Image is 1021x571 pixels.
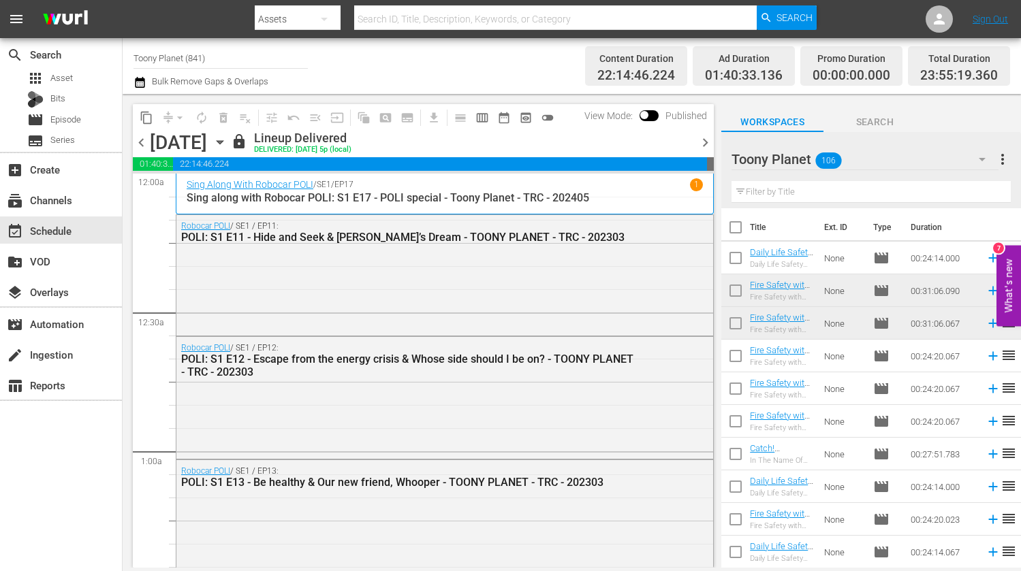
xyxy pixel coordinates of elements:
div: Bits [27,91,44,108]
a: Robocar POLI [181,343,230,353]
span: 23:55:19.360 [920,68,998,84]
span: Series [50,133,75,147]
svg: Add to Schedule [986,414,1001,429]
span: 01:40:33.136 [133,157,173,171]
td: None [819,372,867,405]
span: VOD [7,254,23,270]
span: Episode [873,413,890,429]
span: Schedule [7,223,23,240]
span: 00:04:40.640 [707,157,714,171]
span: Remove Gaps & Overlaps [157,107,191,129]
a: Sign Out [973,14,1008,25]
span: Series [27,133,44,149]
span: Day Calendar View [445,104,471,131]
span: 24 hours Lineup View is OFF [537,107,559,129]
span: preview_outlined [519,111,533,125]
div: POLI: S1 E11 - Hide and Seek & [PERSON_NAME]’s Dream - TOONY PLANET - TRC - 202303 [181,231,637,244]
td: None [819,536,867,568]
svg: Add to Schedule [986,544,1001,559]
td: 00:24:14.067 [905,536,980,568]
span: Episode [873,511,890,527]
span: Create [7,162,23,178]
span: Episode [27,112,44,128]
a: Fire Safety with [PERSON_NAME]: S1 E2 - TOONY PLANET - TRC - 202303 [750,508,813,559]
a: Fire Safety with [PERSON_NAME]: S1 E6 - TOONY PLANET - TRC - 202303 [750,280,813,331]
td: 00:24:14.000 [905,470,980,503]
span: Episode [873,478,890,495]
span: date_range_outlined [497,111,511,125]
button: Open Feedback Widget [996,245,1021,326]
span: Episode [873,315,890,331]
span: Automation [7,316,23,333]
span: reorder [1001,380,1017,396]
span: Episode [50,113,81,127]
span: lock [231,133,247,150]
span: Channels [7,193,23,209]
a: Fire Safety with [PERSON_NAME]: S1 E4 - TOONY PLANET - TRC - 202303 [750,410,813,461]
img: ans4CAIJ8jUAAAAAAAAAAAAAAAAAAAAAAAAgQb4GAAAAAAAAAAAAAAAAAAAAAAAAJMjXAAAAAAAAAAAAAAAAAAAAAAAAgAT5G... [33,3,98,35]
span: Create Search Block [375,107,396,129]
div: Fire Safety with [PERSON_NAME] [750,358,813,367]
a: Catch! Teenieping: S1 E26 - In The Name Of The Royalping! & Princess [PERSON_NAME] PLANET - TRC -... [750,443,813,535]
div: Fire Safety with [PERSON_NAME] [750,423,813,432]
a: Daily Life Safety with AMBER: S1 E1 - TOONY PLANET - TRC - 202303 [750,247,813,298]
span: Clear Lineup [234,107,256,129]
div: / SE1 / EP13: [181,466,637,489]
span: reorder [1001,510,1017,527]
th: Title [750,208,816,246]
span: Week Calendar View [471,107,493,129]
div: / SE1 / EP12: [181,343,637,378]
td: None [819,340,867,372]
div: POLI: S1 E13 - Be healthy & Our new friend, Whooper - TOONY PLANET - TRC - 202303 [181,476,637,489]
div: Lineup Delivered [254,131,351,146]
div: Toony Planet [732,140,999,178]
div: Daily Life Safety with [PERSON_NAME] [750,260,813,269]
div: Total Duration [920,49,998,68]
div: Ad Duration [705,49,783,68]
span: reorder [1001,478,1017,494]
span: Asset [50,71,73,85]
span: 00:00:00.000 [813,68,890,84]
span: Copy Lineup [136,107,157,129]
a: Robocar POLI [181,221,230,231]
span: Select an event to delete [213,107,234,129]
span: Download as CSV [418,104,445,131]
td: 00:24:20.067 [905,340,980,372]
span: Toggle to switch from Published to Draft view. [640,110,649,120]
div: In The Name Of The Royalping! & Princess [PERSON_NAME] [750,456,813,465]
span: Search [823,114,926,131]
a: Sing Along With Robocar POLI [187,179,313,190]
span: chevron_right [697,134,714,151]
div: [DATE] [150,131,207,154]
svg: Add to Schedule [986,283,1001,298]
td: None [819,438,867,470]
div: Fire Safety with [PERSON_NAME] [750,391,813,399]
svg: Add to Schedule [986,348,1001,363]
span: Refresh All Search Blocks [348,104,375,131]
td: None [819,405,867,438]
span: Asset [27,70,44,86]
a: Robocar POLI [181,466,230,476]
span: Search [7,47,23,63]
span: menu [8,11,25,27]
span: View Mode: [578,110,640,121]
span: Search [776,5,813,30]
span: Month Calendar View [493,107,515,129]
span: calendar_view_week_outlined [475,111,489,125]
td: 00:31:06.090 [905,274,980,307]
span: Episode [873,544,890,560]
span: 22:14:46.224 [597,68,675,84]
p: EP17 [334,180,354,189]
td: 00:27:51.783 [905,438,980,470]
td: 00:31:06.067 [905,307,980,340]
span: Episode [873,446,890,462]
div: / SE1 / EP11: [181,221,637,244]
svg: Add to Schedule [986,512,1001,527]
div: Fire Safety with [PERSON_NAME] [750,325,813,334]
div: Daily Life Safety with [PERSON_NAME] [750,554,813,563]
div: Daily Life Safety with [PERSON_NAME] [750,489,813,497]
span: Bits [50,92,65,105]
th: Type [865,208,902,246]
div: Content Duration [597,49,675,68]
span: Customize Events [256,104,283,131]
